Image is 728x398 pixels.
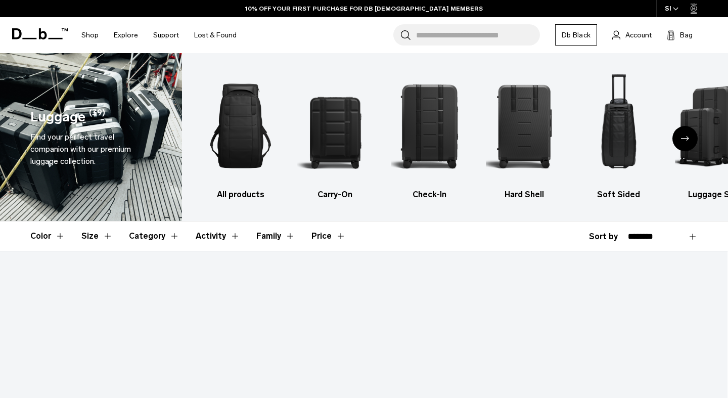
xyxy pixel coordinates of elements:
[672,126,698,151] div: Next slide
[297,68,374,201] a: Db Carry-On
[580,68,657,184] img: Db
[30,222,65,251] button: Toggle Filter
[486,68,563,184] img: Db
[74,17,244,53] nav: Main Navigation
[667,29,693,41] button: Bag
[486,189,563,201] h3: Hard Shell
[297,68,374,201] li: 2 / 6
[153,17,179,53] a: Support
[194,17,237,53] a: Lost & Found
[297,189,374,201] h3: Carry-On
[202,68,279,201] a: Db All products
[680,30,693,40] span: Bag
[202,189,279,201] h3: All products
[81,17,99,53] a: Shop
[580,68,657,201] a: Db Soft Sided
[391,68,468,201] a: Db Check-In
[202,68,279,184] img: Db
[486,68,563,201] a: Db Hard Shell
[391,68,468,201] li: 3 / 6
[311,222,346,251] button: Toggle Price
[202,68,279,201] li: 1 / 6
[245,4,483,13] a: 10% OFF YOUR FIRST PURCHASE FOR DB [DEMOGRAPHIC_DATA] MEMBERS
[612,29,652,41] a: Account
[30,107,85,127] h1: Luggage
[114,17,138,53] a: Explore
[391,68,468,184] img: Db
[580,189,657,201] h3: Soft Sided
[81,222,113,251] button: Toggle Filter
[256,222,295,251] button: Toggle Filter
[555,24,597,46] a: Db Black
[129,222,179,251] button: Toggle Filter
[580,68,657,201] li: 5 / 6
[625,30,652,40] span: Account
[89,107,105,127] span: (39)
[486,68,563,201] li: 4 / 6
[30,132,131,166] span: Find your perfect travel companion with our premium luggage collection.
[297,68,374,184] img: Db
[391,189,468,201] h3: Check-In
[196,222,240,251] button: Toggle Filter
